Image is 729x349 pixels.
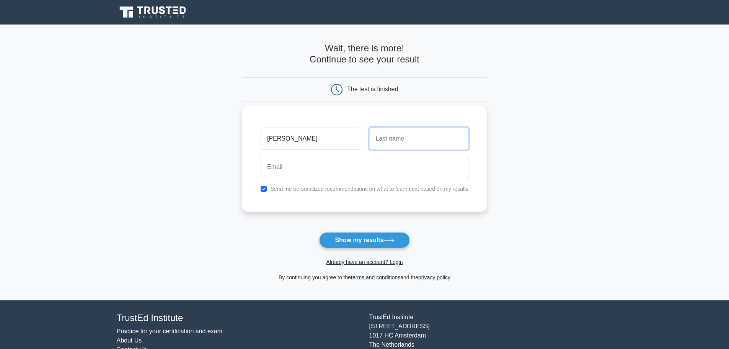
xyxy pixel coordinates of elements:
[242,43,487,65] h4: Wait, there is more! Continue to see your result
[418,274,450,280] a: privacy policy
[326,259,403,265] a: Already have an account? Login
[117,313,360,324] h4: TrustEd Institute
[319,232,409,248] button: Show my results
[351,274,400,280] a: terms and conditions
[369,128,468,150] input: Last name
[261,128,360,150] input: First name
[347,86,398,92] div: The test is finished
[261,156,468,178] input: Email
[238,273,491,282] div: By continuing you agree to the and the
[270,186,468,192] label: Send me personalized recommendations on what to learn next based on my results
[117,328,223,334] a: Practice for your certification and exam
[117,337,142,344] a: About Us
